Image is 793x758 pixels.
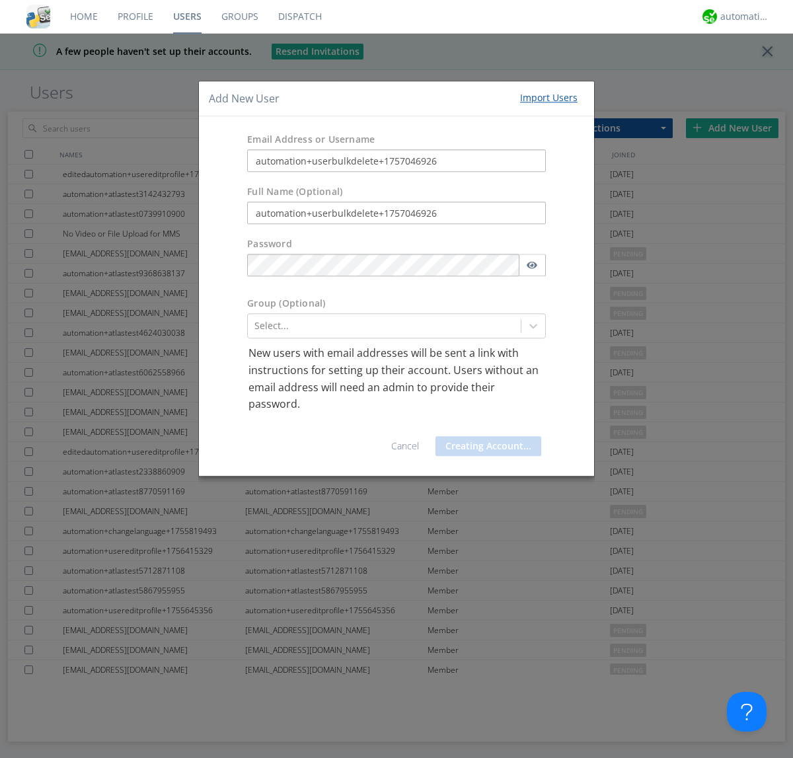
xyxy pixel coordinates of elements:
[720,10,770,23] div: automation+atlas
[247,133,375,147] label: Email Address or Username
[391,439,419,452] a: Cancel
[26,5,50,28] img: cddb5a64eb264b2086981ab96f4c1ba7
[248,346,545,413] p: New users with email addresses will be sent a link with instructions for setting up their account...
[702,9,717,24] img: d2d01cd9b4174d08988066c6d424eccd
[247,150,546,172] input: e.g. email@address.com, Housekeeping1
[247,186,342,199] label: Full Name (Optional)
[209,91,280,106] h4: Add New User
[520,91,578,104] div: Import Users
[247,297,325,311] label: Group (Optional)
[247,202,546,225] input: Julie Appleseed
[435,436,541,456] button: Creating Account...
[247,238,292,251] label: Password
